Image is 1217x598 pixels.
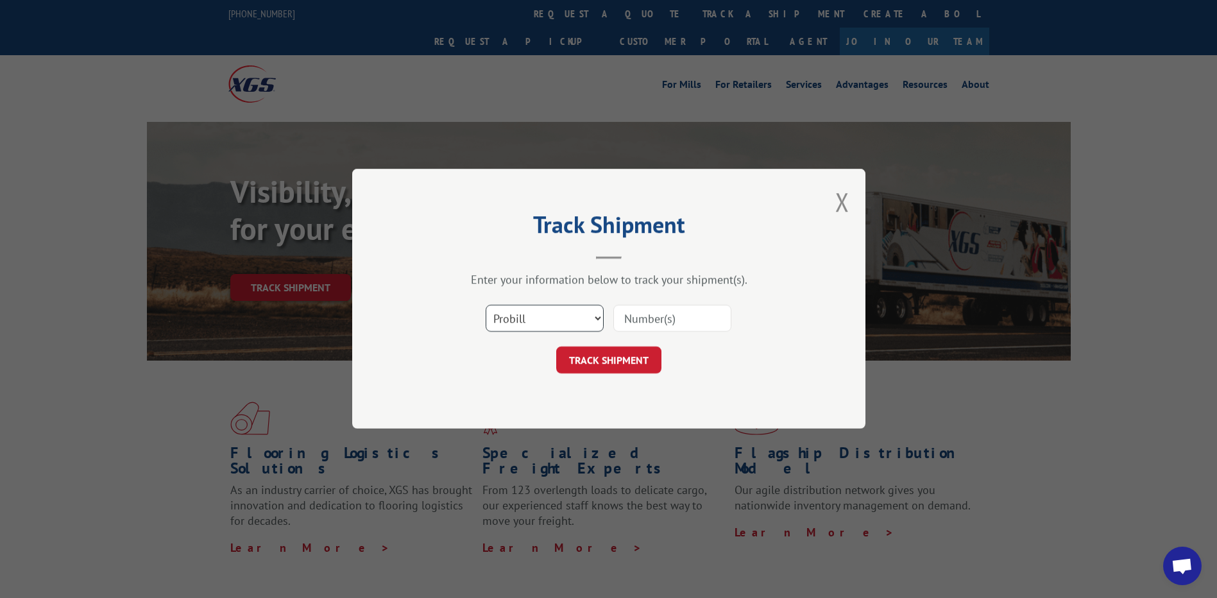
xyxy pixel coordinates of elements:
[1163,547,1202,585] div: Open chat
[416,273,801,287] div: Enter your information below to track your shipment(s).
[835,185,849,219] button: Close modal
[556,347,661,374] button: TRACK SHIPMENT
[416,216,801,240] h2: Track Shipment
[613,305,731,332] input: Number(s)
